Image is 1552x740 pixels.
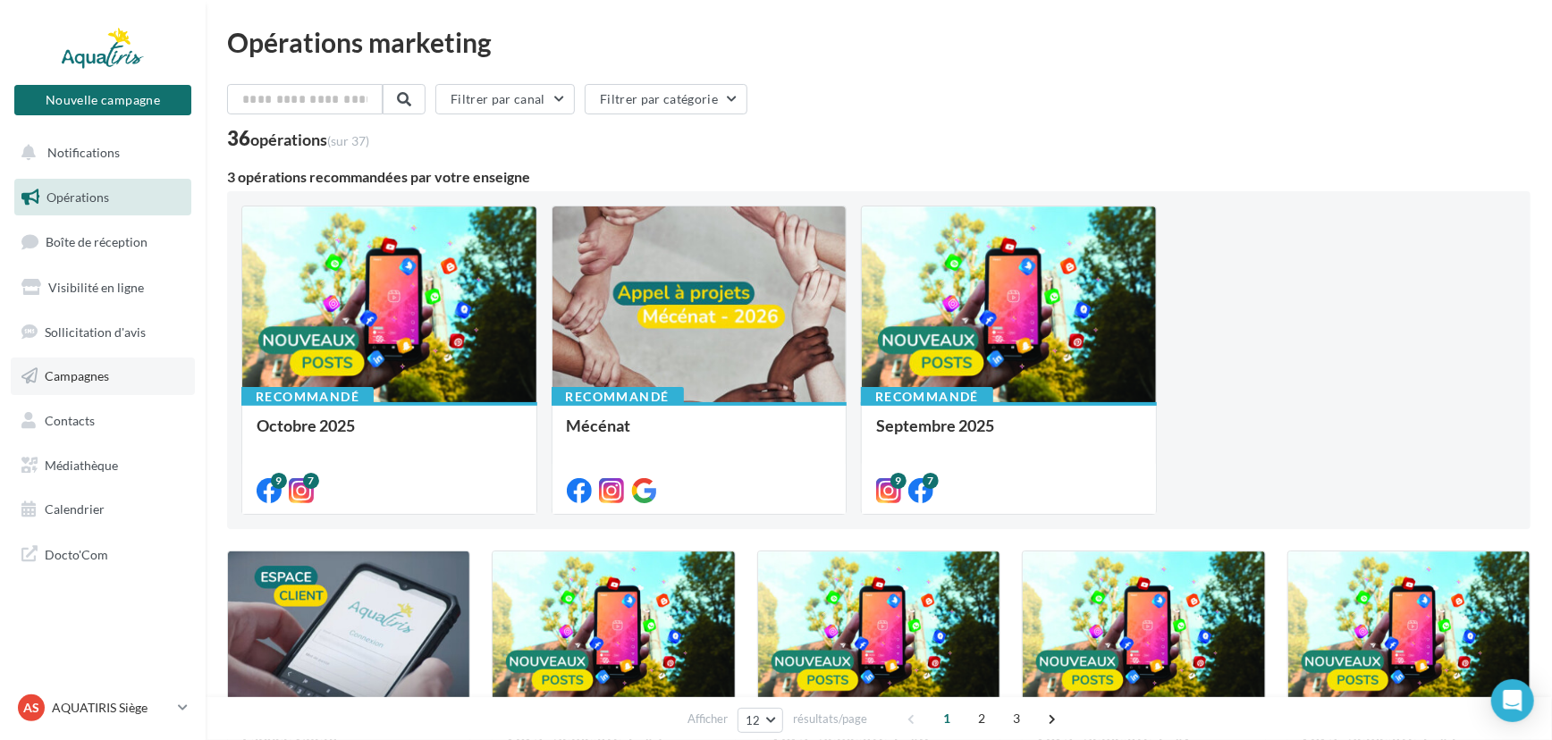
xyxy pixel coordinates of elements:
span: Afficher [687,711,728,727]
a: Visibilité en ligne [11,269,195,307]
div: 9 [271,473,287,489]
span: Calendrier [45,501,105,517]
span: Médiathèque [45,458,118,473]
div: 36 [227,129,369,148]
span: Sollicitation d'avis [45,324,146,339]
a: Contacts [11,402,195,440]
div: Open Intercom Messenger [1491,679,1534,722]
span: 3 [1003,704,1032,733]
span: 2 [968,704,997,733]
span: Notifications [47,145,120,160]
button: Filtrer par catégorie [585,84,747,114]
span: résultats/page [793,711,867,727]
button: Filtrer par canal [435,84,575,114]
span: Opérations [46,189,109,205]
a: Opérations [11,179,195,216]
button: Nouvelle campagne [14,85,191,115]
span: Campagnes [45,368,109,383]
div: Opérations marketing [227,29,1531,55]
div: opérations [250,131,369,147]
a: Boîte de réception [11,223,195,261]
a: Campagnes [11,357,195,395]
p: AQUATIRIS Siège [52,699,171,717]
div: 7 [303,473,319,489]
span: Boîte de réception [46,234,148,249]
a: Sollicitation d'avis [11,314,195,351]
span: Visibilité en ligne [48,280,144,295]
a: AS AQUATIRIS Siège [14,691,191,725]
span: Docto'Com [45,542,108,566]
a: Médiathèque [11,447,195,484]
div: 7 [923,473,939,489]
button: 12 [738,708,783,733]
a: Docto'Com [11,535,195,573]
button: Notifications [11,134,188,172]
span: AS [23,699,39,717]
div: Mécénat [567,416,832,452]
div: Septembre 2025 [876,416,1142,452]
span: (sur 37) [327,133,369,148]
div: 3 opérations recommandées par votre enseigne [227,170,1531,184]
a: Calendrier [11,491,195,528]
div: Octobre 2025 [257,416,522,452]
div: Recommandé [861,387,993,407]
span: 1 [933,704,962,733]
span: Contacts [45,413,95,428]
div: Recommandé [552,387,684,407]
div: 9 [890,473,907,489]
div: Recommandé [241,387,374,407]
span: 12 [746,713,761,727]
